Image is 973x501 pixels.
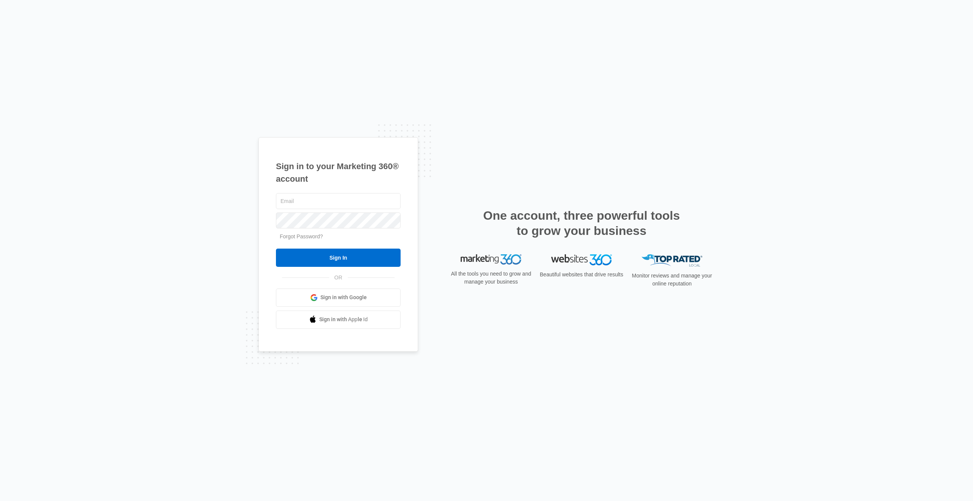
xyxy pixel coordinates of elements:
[539,271,624,279] p: Beautiful websites that drive results
[642,254,702,267] img: Top Rated Local
[320,293,367,301] span: Sign in with Google
[280,233,323,239] a: Forgot Password?
[329,274,348,282] span: OR
[276,289,401,307] a: Sign in with Google
[461,254,521,265] img: Marketing 360
[629,272,715,288] p: Monitor reviews and manage your online reputation
[481,208,682,238] h2: One account, three powerful tools to grow your business
[276,249,401,267] input: Sign In
[276,311,401,329] a: Sign in with Apple Id
[276,160,401,185] h1: Sign in to your Marketing 360® account
[551,254,612,265] img: Websites 360
[448,270,534,286] p: All the tools you need to grow and manage your business
[319,316,368,323] span: Sign in with Apple Id
[276,193,401,209] input: Email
